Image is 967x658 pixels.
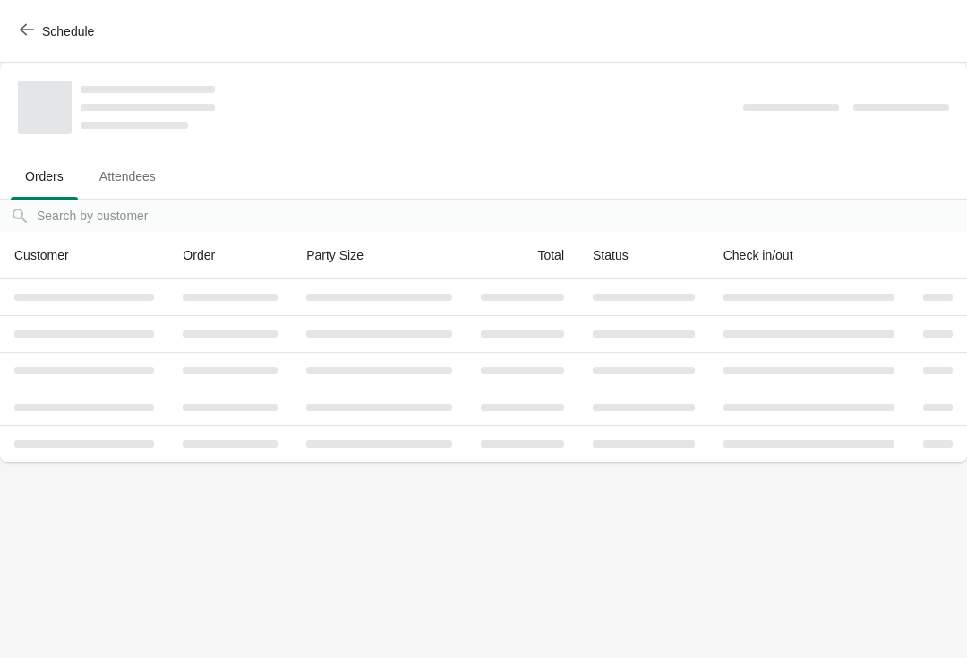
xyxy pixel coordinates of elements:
[292,232,466,279] th: Party Size
[36,200,967,232] input: Search by customer
[709,232,909,279] th: Check in/out
[466,232,578,279] th: Total
[578,232,709,279] th: Status
[168,232,292,279] th: Order
[11,160,78,192] span: Orders
[42,24,94,38] span: Schedule
[9,15,108,47] button: Schedule
[85,160,170,192] span: Attendees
